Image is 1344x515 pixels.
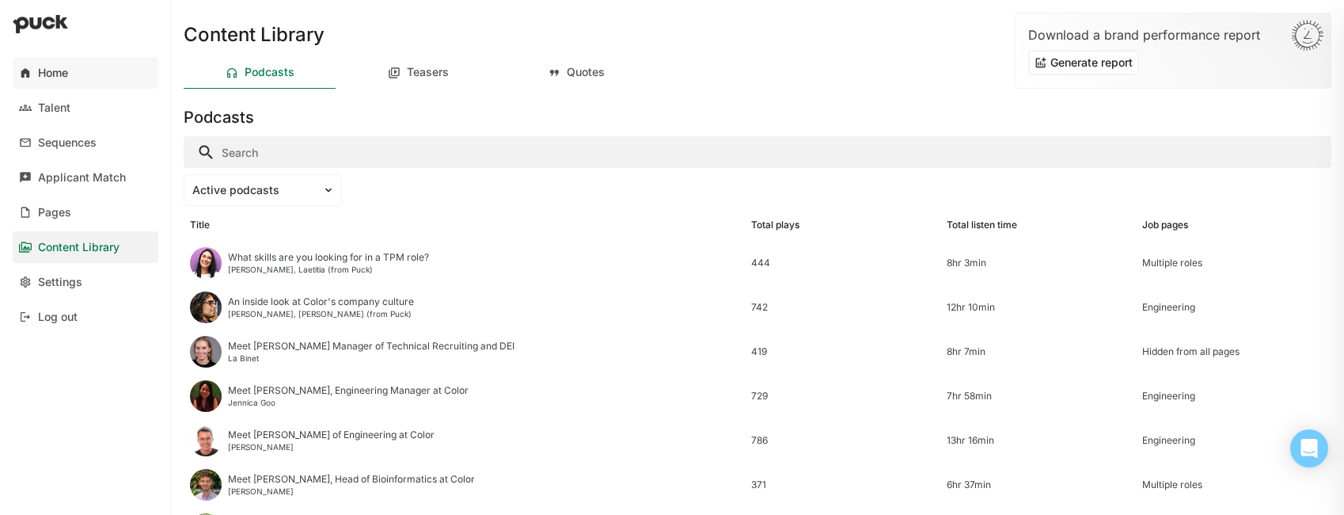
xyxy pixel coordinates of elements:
div: 371 [751,479,934,490]
div: [PERSON_NAME] [228,486,475,496]
div: Talent [38,101,70,115]
div: Meet [PERSON_NAME], Engineering Manager at Color [228,385,469,396]
div: Jennica Goo [228,398,469,407]
a: Home [13,57,158,89]
div: Title [190,219,210,231]
div: 6hr 37min [947,479,1129,490]
div: What skills are you looking for in a TPM role? [228,252,429,263]
div: 444 [751,257,934,269]
div: Total plays [751,219,799,231]
button: Generate report [1028,50,1139,75]
div: La Binet [228,353,514,363]
div: 419 [751,346,934,357]
div: Multiple roles [1142,479,1325,490]
div: Podcasts [245,66,294,79]
a: Pages [13,196,158,228]
div: 12hr 10min [947,302,1129,313]
a: Applicant Match [13,162,158,193]
div: 8hr 3min [947,257,1129,269]
div: 729 [751,391,934,402]
div: Home [38,67,68,80]
div: [PERSON_NAME], Laetitia (from Puck) [228,265,429,274]
div: Pages [38,206,71,219]
div: Engineering [1142,391,1325,402]
div: Applicant Match [38,171,126,185]
img: Sun-D3Rjj4Si.svg [1291,20,1324,51]
div: An inside look at Color's company culture [228,296,414,307]
a: Content Library [13,231,158,263]
div: 7hr 58min [947,391,1129,402]
div: 13hr 16min [947,435,1129,446]
div: Hidden from all pages [1142,346,1325,357]
div: 742 [751,302,934,313]
div: 786 [751,435,934,446]
div: Content Library [38,241,120,254]
div: [PERSON_NAME] [228,442,435,452]
div: Teasers [407,66,449,79]
div: Meet [PERSON_NAME], Head of Bioinformatics at Color [228,474,475,485]
div: Total listen time [947,219,1017,231]
input: Search [184,136,1331,168]
div: 8hr 7min [947,346,1129,357]
div: Sequences [38,136,97,150]
div: Meet [PERSON_NAME] Manager of Technical Recruiting and DEI [228,341,514,352]
h3: Podcasts [184,108,254,127]
div: Job pages [1142,219,1188,231]
div: Multiple roles [1142,257,1325,269]
div: Meet [PERSON_NAME] of Engineering at Color [228,429,435,441]
div: Download a brand performance report [1028,26,1318,44]
div: Settings [38,276,82,289]
div: [PERSON_NAME], [PERSON_NAME] (from Puck) [228,309,414,319]
div: Engineering [1142,302,1325,313]
a: Sequences [13,127,158,158]
a: Talent [13,92,158,124]
div: Quotes [567,66,605,79]
div: Log out [38,311,78,324]
div: Open Intercom Messenger [1290,429,1328,467]
div: Engineering [1142,435,1325,446]
h1: Content Library [184,25,325,44]
a: Settings [13,266,158,298]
